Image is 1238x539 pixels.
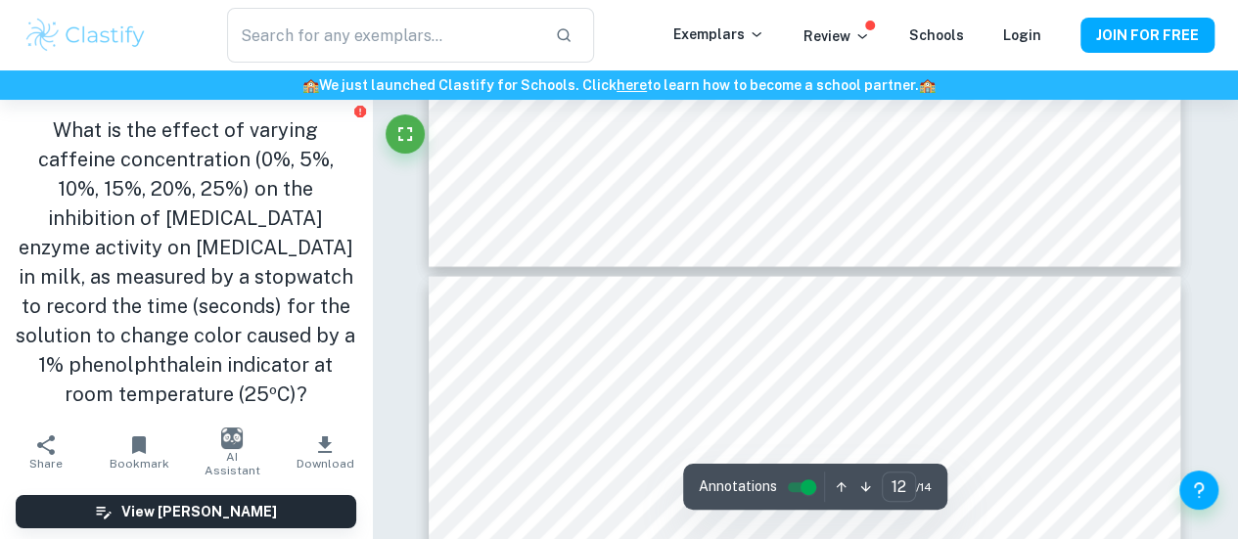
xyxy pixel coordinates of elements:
h6: View [PERSON_NAME] [121,501,277,522]
button: Report issue [353,104,368,118]
button: AI Assistant [186,425,279,479]
span: Share [29,457,63,471]
button: JOIN FOR FREE [1080,18,1215,53]
h1: What is the effect of varying caffeine concentration (0%, 5%, 10%, 15%, 20%, 25%) on the inhibiti... [16,115,356,409]
img: AI Assistant [221,427,243,449]
p: Exemplars [673,23,764,45]
span: Bookmark [110,457,169,471]
button: View [PERSON_NAME] [16,495,356,528]
span: Download [297,457,354,471]
span: AI Assistant [198,450,267,477]
a: Login [1003,27,1041,43]
span: Annotations [699,476,777,497]
button: Bookmark [93,425,186,479]
a: here [617,77,647,93]
button: Fullscreen [386,114,425,154]
span: / 14 [916,478,932,496]
input: Search for any exemplars... [227,8,540,63]
span: 🏫 [302,77,319,93]
a: Schools [909,27,964,43]
p: Review [803,25,870,47]
button: Download [279,425,372,479]
h6: We just launched Clastify for Schools. Click to learn how to become a school partner. [4,74,1234,96]
img: Clastify logo [23,16,148,55]
button: Help and Feedback [1179,471,1218,510]
span: 🏫 [919,77,936,93]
